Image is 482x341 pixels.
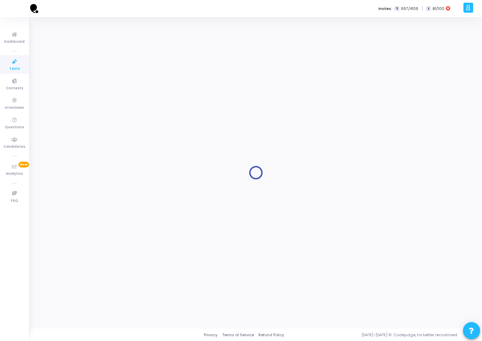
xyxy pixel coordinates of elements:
[426,6,431,11] span: I
[432,6,444,12] span: 81/100
[6,171,23,177] span: Analytics
[259,332,284,338] a: Refund Policy
[5,124,24,130] span: Questions
[401,6,418,12] span: 657/4106
[6,86,23,91] span: Contests
[4,144,26,150] span: Candidates
[204,332,217,338] a: Privacy
[18,162,29,168] span: New
[378,6,392,12] label: Invites:
[395,6,399,11] span: T
[5,105,24,111] span: Interviews
[27,2,41,15] img: logo
[284,332,473,338] div: [DATE]-[DATE] © Codejudge, for better recruitment.
[11,198,18,204] span: FAQ
[9,66,20,72] span: Tests
[222,332,254,338] a: Terms of Service
[422,5,423,12] span: |
[4,39,25,45] span: Dashboard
